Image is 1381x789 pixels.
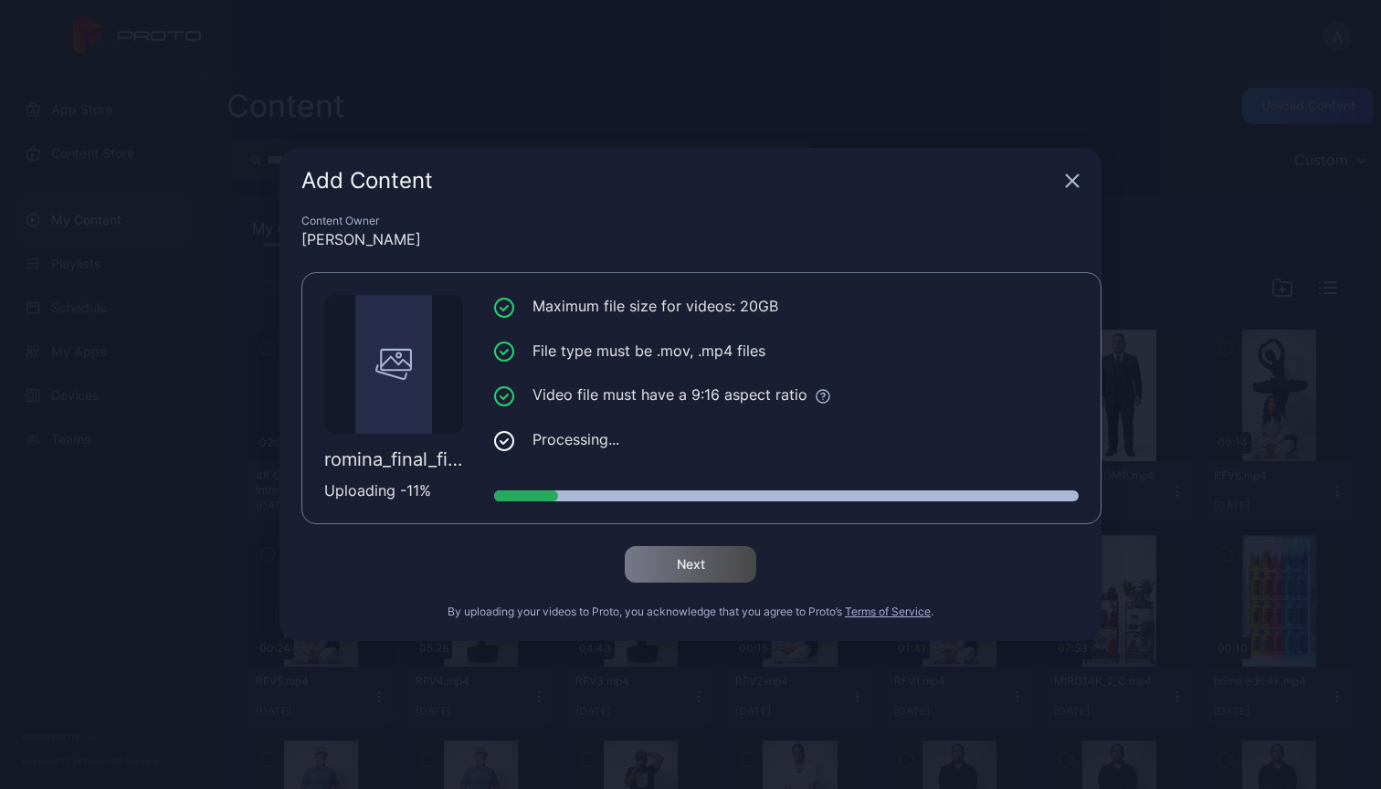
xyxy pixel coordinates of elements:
div: romina_final_final.mp4 (1440p).mp4 [324,448,463,470]
li: Processing... [494,428,1079,451]
div: Uploading - 11 % [324,479,463,501]
div: Next [677,557,705,572]
li: Video file must have a 9:16 aspect ratio [494,384,1079,406]
div: Content Owner [301,214,1080,228]
li: Maximum file size for videos: 20GB [494,295,1079,318]
div: By uploading your videos to Proto, you acknowledge that you agree to Proto’s . [301,605,1080,619]
button: Terms of Service [845,605,931,619]
button: Next [625,546,756,583]
div: Add Content [301,170,1058,192]
li: File type must be .mov, .mp4 files [494,340,1079,363]
div: [PERSON_NAME] [301,228,1080,250]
